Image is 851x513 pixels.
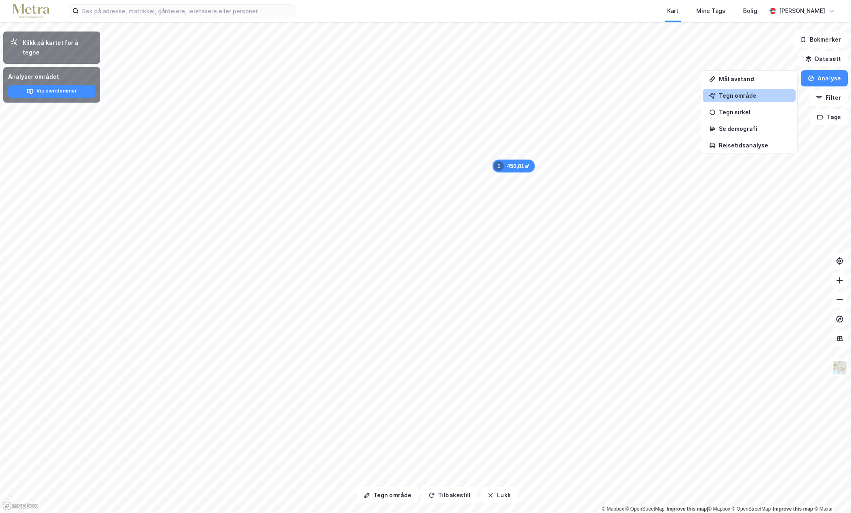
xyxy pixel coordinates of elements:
div: Tegn sirkel [719,109,789,116]
a: Improve this map [773,506,813,512]
button: Tags [810,109,848,125]
div: Kart [667,6,678,16]
a: OpenStreetMap [626,506,665,512]
button: Bokmerker [793,32,848,48]
img: metra-logo.256734c3b2bbffee19d4.png [13,4,49,18]
button: Tilbakestill [421,487,477,503]
a: Mapbox [708,506,730,512]
button: Vis eiendommer [8,85,95,98]
button: Tegn område [357,487,418,503]
button: Datasett [798,51,848,67]
div: [PERSON_NAME] [779,6,825,16]
a: OpenStreetMap [732,506,771,512]
div: Mine Tags [696,6,725,16]
div: Klikk på kartet for å tegne [23,38,94,57]
a: Improve this map [667,506,707,512]
div: Mål avstand [719,76,789,82]
div: 1 [494,161,504,171]
div: Analyser området [8,72,95,82]
div: Se demografi [719,125,789,132]
iframe: Chat Widget [811,474,851,513]
div: Kontrollprogram for chat [811,474,851,513]
div: Tegn område [719,92,789,99]
input: Søk på adresse, matrikkel, gårdeiere, leietakere eller personer [79,5,295,17]
button: Lukk [480,487,517,503]
a: Mapbox homepage [2,501,38,511]
a: Mapbox [602,506,624,512]
div: | [602,505,833,513]
button: Analyse [801,70,848,86]
div: Map marker [493,160,535,172]
div: Bolig [743,6,757,16]
img: Z [832,360,847,375]
button: Filter [809,90,848,106]
div: Reisetidsanalyse [719,142,789,149]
